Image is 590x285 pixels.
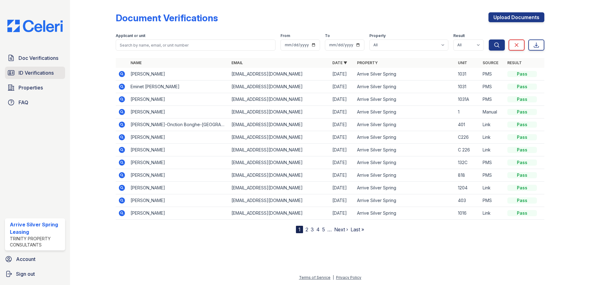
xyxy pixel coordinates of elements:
td: Arrive Silver Spring [355,207,455,220]
img: CE_Logo_Blue-a8612792a0a2168367f1c8372b55b34899dd931a85d93a1a3d3e32e68fde9ad4.png [2,20,68,32]
div: Pass [507,71,537,77]
td: C 226 [455,144,480,156]
td: Link [480,182,505,194]
label: Property [369,33,386,38]
td: PMS [480,68,505,81]
td: 403 [455,194,480,207]
td: 132C [455,156,480,169]
td: PMS [480,81,505,93]
a: ID Verifications [5,67,65,79]
td: PMS [480,169,505,182]
a: Doc Verifications [5,52,65,64]
td: [EMAIL_ADDRESS][DOMAIN_NAME] [229,131,330,144]
td: [PERSON_NAME]-Onction Bonghe-[GEOGRAPHIC_DATA] [128,118,229,131]
td: [EMAIL_ADDRESS][DOMAIN_NAME] [229,81,330,93]
td: Eminet [PERSON_NAME] [128,81,229,93]
span: … [327,226,332,233]
a: Email [231,60,243,65]
td: C226 [455,131,480,144]
div: Document Verifications [116,12,218,23]
a: Privacy Policy [336,275,361,280]
span: Sign out [16,270,35,278]
td: Arrive Silver Spring [355,156,455,169]
div: 1 [296,226,303,233]
a: Upload Documents [488,12,544,22]
label: Applicant or unit [116,33,145,38]
a: 3 [311,226,314,233]
td: Arrive Silver Spring [355,118,455,131]
div: Trinity Property Consultants [10,236,63,248]
td: 818 [455,169,480,182]
input: Search by name, email, or unit number [116,39,276,51]
a: Unit [458,60,467,65]
td: [DATE] [330,106,355,118]
td: 1031A [455,93,480,106]
td: Arrive Silver Spring [355,131,455,144]
a: Properties [5,81,65,94]
td: PMS [480,194,505,207]
td: Arrive Silver Spring [355,194,455,207]
span: Properties [19,84,43,91]
td: 1016 [455,207,480,220]
span: FAQ [19,99,28,106]
td: [PERSON_NAME] [128,156,229,169]
td: 1031 [455,81,480,93]
td: [DATE] [330,93,355,106]
a: Sign out [2,268,68,280]
td: Link [480,144,505,156]
td: [DATE] [330,182,355,194]
td: Link [480,118,505,131]
td: [DATE] [330,81,355,93]
td: PMS [480,93,505,106]
td: 1 [455,106,480,118]
label: From [280,33,290,38]
div: Pass [507,122,537,128]
td: [PERSON_NAME] [128,182,229,194]
td: Link [480,131,505,144]
td: [EMAIL_ADDRESS][DOMAIN_NAME] [229,93,330,106]
label: To [325,33,330,38]
td: 401 [455,118,480,131]
td: [EMAIL_ADDRESS][DOMAIN_NAME] [229,68,330,81]
div: Pass [507,172,537,178]
a: FAQ [5,96,65,109]
td: [PERSON_NAME] [128,169,229,182]
div: Pass [507,185,537,191]
div: Pass [507,197,537,204]
a: Account [2,253,68,265]
span: ID Verifications [19,69,54,76]
td: [DATE] [330,194,355,207]
td: [PERSON_NAME] [128,106,229,118]
td: PMS [480,156,505,169]
a: Last » [351,226,364,233]
td: [EMAIL_ADDRESS][DOMAIN_NAME] [229,106,330,118]
td: Arrive Silver Spring [355,93,455,106]
td: [EMAIL_ADDRESS][DOMAIN_NAME] [229,156,330,169]
td: [DATE] [330,169,355,182]
span: Doc Verifications [19,54,58,62]
td: [PERSON_NAME] [128,194,229,207]
td: [DATE] [330,131,355,144]
td: [EMAIL_ADDRESS][DOMAIN_NAME] [229,182,330,194]
td: [DATE] [330,118,355,131]
td: Manual [480,106,505,118]
a: 2 [305,226,308,233]
a: Property [357,60,378,65]
td: [EMAIL_ADDRESS][DOMAIN_NAME] [229,144,330,156]
td: Arrive Silver Spring [355,68,455,81]
div: | [333,275,334,280]
td: Arrive Silver Spring [355,106,455,118]
div: Pass [507,84,537,90]
td: [PERSON_NAME] [128,207,229,220]
div: Pass [507,109,537,115]
div: Pass [507,134,537,140]
td: [PERSON_NAME] [128,144,229,156]
td: Arrive Silver Spring [355,182,455,194]
td: 1031 [455,68,480,81]
a: 4 [316,226,320,233]
td: [EMAIL_ADDRESS][DOMAIN_NAME] [229,169,330,182]
td: [EMAIL_ADDRESS][DOMAIN_NAME] [229,118,330,131]
td: Arrive Silver Spring [355,144,455,156]
td: [PERSON_NAME] [128,68,229,81]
